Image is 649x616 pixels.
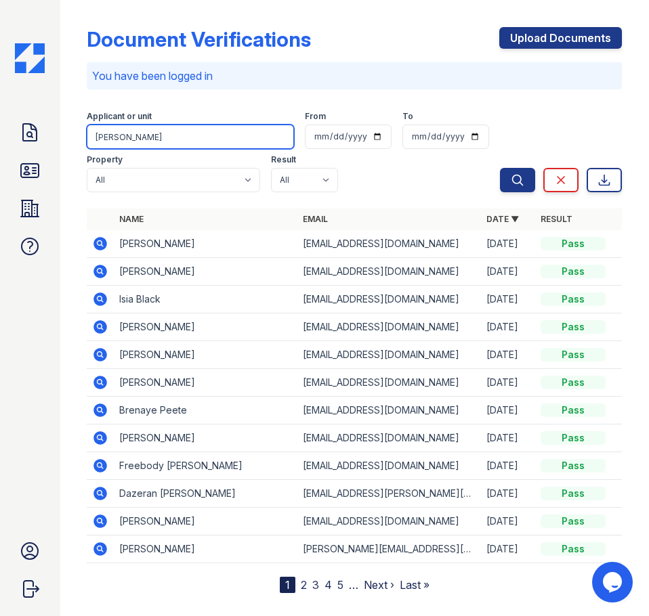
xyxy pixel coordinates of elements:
[541,237,606,250] div: Pass
[114,341,297,369] td: [PERSON_NAME]
[87,27,311,51] div: Document Verifications
[297,230,481,258] td: [EMAIL_ADDRESS][DOMAIN_NAME]
[114,230,297,258] td: [PERSON_NAME]
[400,578,430,592] a: Last »
[481,230,535,258] td: [DATE]
[305,111,326,122] label: From
[297,397,481,424] td: [EMAIL_ADDRESS][DOMAIN_NAME]
[541,348,606,361] div: Pass
[114,508,297,535] td: [PERSON_NAME]
[486,214,519,224] a: Date ▼
[541,214,572,224] a: Result
[364,578,394,592] a: Next ›
[541,403,606,417] div: Pass
[481,397,535,424] td: [DATE]
[114,313,297,341] td: [PERSON_NAME]
[114,258,297,286] td: [PERSON_NAME]
[337,578,343,592] a: 5
[481,535,535,563] td: [DATE]
[303,214,328,224] a: Email
[481,424,535,452] td: [DATE]
[481,508,535,535] td: [DATE]
[87,125,294,149] input: Search by name, email, or unit number
[297,452,481,480] td: [EMAIL_ADDRESS][DOMAIN_NAME]
[114,369,297,397] td: [PERSON_NAME]
[87,111,152,122] label: Applicant or unit
[297,341,481,369] td: [EMAIL_ADDRESS][DOMAIN_NAME]
[481,286,535,313] td: [DATE]
[312,578,319,592] a: 3
[402,111,413,122] label: To
[541,292,606,306] div: Pass
[541,459,606,472] div: Pass
[349,577,358,593] span: …
[297,535,481,563] td: [PERSON_NAME][EMAIL_ADDRESS][PERSON_NAME][DOMAIN_NAME]
[481,452,535,480] td: [DATE]
[541,320,606,334] div: Pass
[541,265,606,278] div: Pass
[114,535,297,563] td: [PERSON_NAME]
[87,154,123,165] label: Property
[481,258,535,286] td: [DATE]
[297,508,481,535] td: [EMAIL_ADDRESS][DOMAIN_NAME]
[297,286,481,313] td: [EMAIL_ADDRESS][DOMAIN_NAME]
[481,341,535,369] td: [DATE]
[301,578,307,592] a: 2
[280,577,295,593] div: 1
[114,424,297,452] td: [PERSON_NAME]
[481,480,535,508] td: [DATE]
[297,258,481,286] td: [EMAIL_ADDRESS][DOMAIN_NAME]
[592,562,635,602] iframe: chat widget
[92,68,616,84] p: You have been logged in
[114,452,297,480] td: Freebody [PERSON_NAME]
[114,397,297,424] td: Brenaye Peete
[297,369,481,397] td: [EMAIL_ADDRESS][DOMAIN_NAME]
[119,214,144,224] a: Name
[541,487,606,500] div: Pass
[481,313,535,341] td: [DATE]
[114,286,297,313] td: Isia Black
[499,27,622,49] a: Upload Documents
[541,514,606,528] div: Pass
[271,154,296,165] label: Result
[297,313,481,341] td: [EMAIL_ADDRESS][DOMAIN_NAME]
[541,376,606,389] div: Pass
[541,542,606,556] div: Pass
[481,369,535,397] td: [DATE]
[541,431,606,445] div: Pass
[297,480,481,508] td: [EMAIL_ADDRESS][PERSON_NAME][DOMAIN_NAME]
[114,480,297,508] td: Dazeran [PERSON_NAME]
[297,424,481,452] td: [EMAIL_ADDRESS][DOMAIN_NAME]
[15,43,45,73] img: CE_Icon_Blue-c292c112584629df590d857e76928e9f676e5b41ef8f769ba2f05ee15b207248.png
[324,578,332,592] a: 4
